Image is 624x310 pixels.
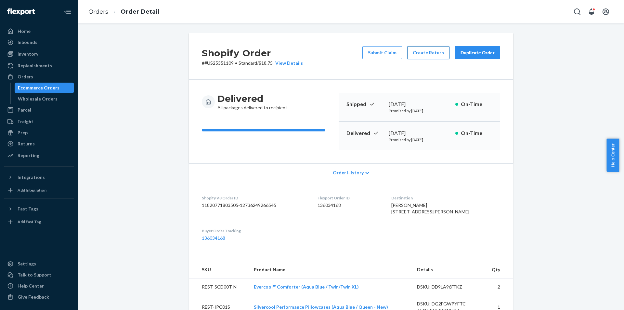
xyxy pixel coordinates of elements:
[391,202,469,214] span: [PERSON_NAME] [STREET_ADDRESS][PERSON_NAME]
[189,261,249,278] th: SKU
[4,128,74,138] a: Prep
[483,261,513,278] th: Qty
[189,278,249,296] td: REST-SCD00T-N
[346,129,383,137] p: Delivered
[391,195,500,201] dt: Destination
[4,270,74,280] a: Talk to Support
[202,202,307,209] dd: 11820771803505-12736249266545
[18,294,49,300] div: Give Feedback
[18,261,36,267] div: Settings
[483,278,513,296] td: 2
[18,28,31,34] div: Home
[15,94,74,104] a: Wholesale Orders
[585,5,598,18] button: Open notifications
[202,195,307,201] dt: Shopify V3 Order ID
[4,26,74,36] a: Home
[417,284,478,290] div: DSKU: DD9LA96FFKZ
[4,49,74,59] a: Inventory
[571,5,584,18] button: Open Search Box
[235,60,237,66] span: •
[417,301,478,307] div: DSKU: DG2FGWPYFTC
[217,93,287,111] div: All packages delivered to recipient
[4,116,74,127] a: Freight
[318,202,381,209] dd: 136034168
[202,235,225,241] a: 136034168
[217,93,287,104] h3: Delivered
[461,129,492,137] p: On-Time
[249,261,412,278] th: Product Name
[606,139,619,172] button: Help Center
[407,46,449,59] button: Create Return
[4,37,74,47] a: Inbounds
[4,204,74,214] button: Fast Tags
[202,60,303,66] p: # #US25351109 / $18.75
[18,129,28,136] div: Prep
[389,137,450,142] p: Promised by [DATE]
[412,261,483,278] th: Details
[254,304,388,310] a: Silvercool Performance Pillowcases (Aqua Blue / Queen - New)
[389,101,450,108] div: [DATE]
[18,206,38,212] div: Fast Tags
[18,187,46,193] div: Add Integration
[4,281,74,291] a: Help Center
[18,85,59,91] div: Ecommerce Orders
[18,174,45,181] div: Integrations
[121,8,159,15] a: Order Detail
[362,46,402,59] button: Submit Claim
[18,51,38,57] div: Inventory
[88,8,108,15] a: Orders
[18,118,33,125] div: Freight
[83,2,164,21] ol: breadcrumbs
[202,46,303,60] h2: Shopify Order
[4,259,74,269] a: Settings
[273,60,303,66] button: View Details
[15,83,74,93] a: Ecommerce Orders
[7,8,35,15] img: Flexport logo
[18,272,51,278] div: Talk to Support
[18,283,44,289] div: Help Center
[4,105,74,115] a: Parcel
[346,101,383,108] p: Shipped
[18,107,31,113] div: Parcel
[61,5,74,18] button: Close Navigation
[389,108,450,114] p: Promised by [DATE]
[202,228,307,234] dt: Buyer Order Tracking
[18,62,52,69] div: Replenishments
[18,39,37,46] div: Inbounds
[333,169,364,176] span: Order History
[4,61,74,71] a: Replenishments
[461,101,492,108] p: On-Time
[318,195,381,201] dt: Flexport Order ID
[4,72,74,82] a: Orders
[18,96,58,102] div: Wholesale Orders
[18,152,39,159] div: Reporting
[239,60,257,66] span: Standard
[18,219,41,224] div: Add Fast Tag
[460,49,495,56] div: Duplicate Order
[254,284,359,290] a: Evercool™ Comforter (Aqua Blue / Twin/Twin XL)
[18,74,33,80] div: Orders
[4,217,74,227] a: Add Fast Tag
[4,150,74,161] a: Reporting
[4,139,74,149] a: Returns
[389,129,450,137] div: [DATE]
[18,141,35,147] div: Returns
[599,5,612,18] button: Open account menu
[4,172,74,182] button: Integrations
[4,185,74,195] a: Add Integration
[455,46,500,59] button: Duplicate Order
[4,292,74,302] button: Give Feedback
